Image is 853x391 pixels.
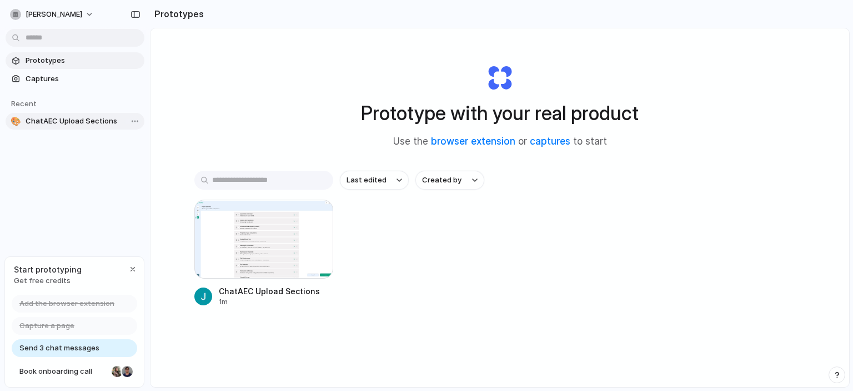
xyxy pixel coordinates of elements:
[530,136,570,147] a: captures
[194,200,333,307] a: ChatAEC Upload SectionsChatAEC Upload Sections1m
[150,7,204,21] h2: Prototypes
[14,275,82,286] span: Get free credits
[422,175,461,186] span: Created by
[26,55,140,66] span: Prototypes
[19,366,107,377] span: Book onboarding call
[415,171,484,190] button: Created by
[111,365,124,378] div: Nicole Kubica
[393,135,607,149] span: Use the or to start
[219,285,320,297] div: ChatAEC Upload Sections
[12,363,137,380] a: Book onboarding call
[11,99,37,108] span: Recent
[14,264,82,275] span: Start prototyping
[19,298,114,309] span: Add the browser extension
[219,297,320,307] div: 1m
[347,175,387,186] span: Last edited
[19,343,99,354] span: Send 3 chat messages
[121,365,134,378] div: Christian Iacullo
[431,136,515,147] a: browser extension
[26,73,140,85] span: Captures
[340,171,409,190] button: Last edited
[10,116,21,127] div: 🎨
[6,113,144,130] a: 🎨ChatAEC Upload Sections
[26,9,82,20] span: [PERSON_NAME]
[6,71,144,87] a: Captures
[6,52,144,69] a: Prototypes
[361,98,639,128] h1: Prototype with your real product
[19,320,74,331] span: Capture a page
[6,6,99,23] button: [PERSON_NAME]
[26,116,140,127] span: ChatAEC Upload Sections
